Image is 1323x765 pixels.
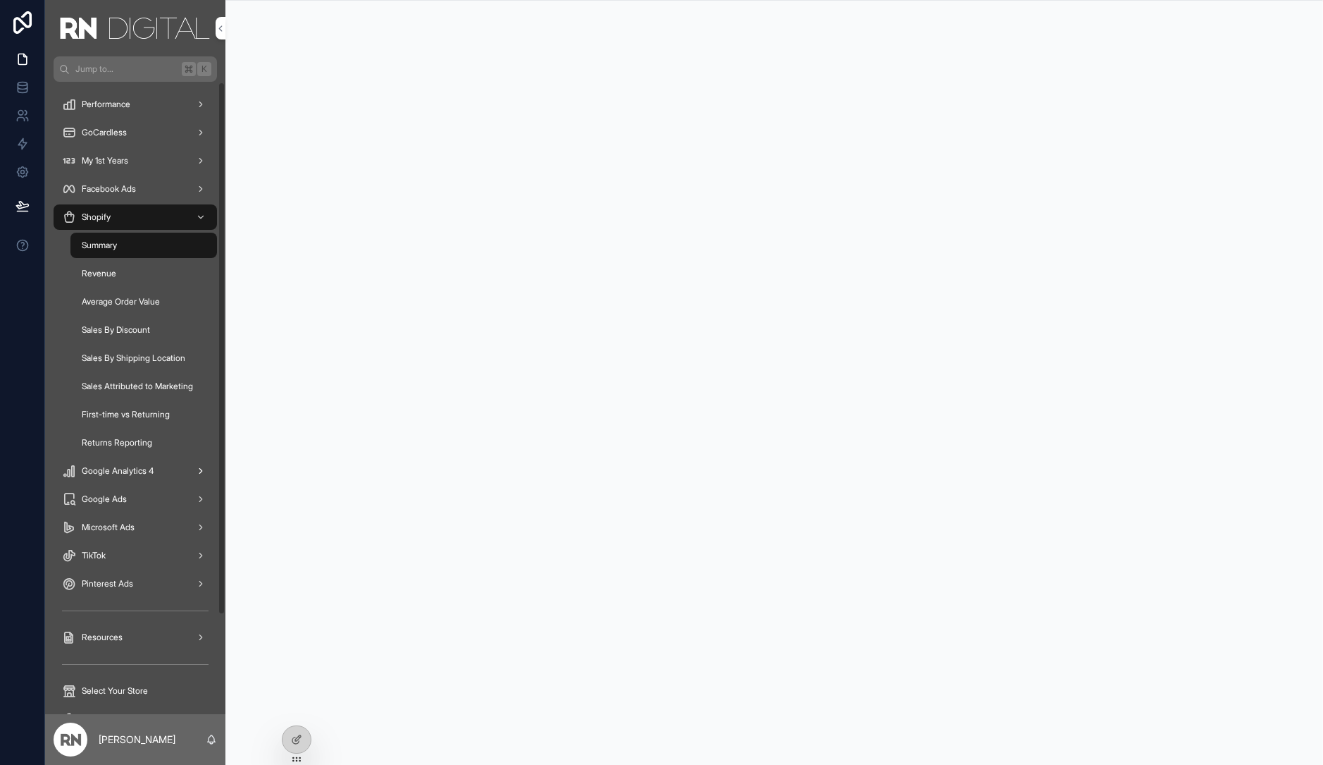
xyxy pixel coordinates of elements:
[82,240,117,251] span: Summary
[54,543,217,568] a: TikTok
[54,515,217,540] a: Microsoft Ads
[82,381,193,392] span: Sales Attributed to Marketing
[82,296,160,307] span: Average Order Value
[54,204,217,230] a: Shopify
[70,374,217,399] a: Sales Attributed to Marketing
[82,550,106,561] span: TikTok
[54,176,217,202] a: Facebook Ads
[82,409,170,420] span: First-time vs Returning
[54,92,217,117] a: Performance
[82,578,133,589] span: Pinterest Ads
[82,212,111,223] span: Shopify
[70,345,217,371] a: Sales By Shipping Location
[82,183,136,195] span: Facebook Ads
[54,571,217,596] a: Pinterest Ads
[54,458,217,484] a: Google Analytics 4
[75,63,176,75] span: Jump to...
[82,99,130,110] span: Performance
[82,155,128,166] span: My 1st Years
[54,120,217,145] a: GoCardless
[82,268,116,279] span: Revenue
[70,289,217,314] a: Average Order Value
[99,733,175,747] p: [PERSON_NAME]
[45,82,225,714] div: scrollable content
[70,402,217,427] a: First-time vs Returning
[70,430,217,455] a: Returns Reporting
[54,148,217,173] a: My 1st Years
[82,353,185,364] span: Sales By Shipping Location
[82,437,152,448] span: Returns Reporting
[82,494,127,505] span: Google Ads
[60,17,211,39] img: App logo
[82,685,148,697] span: Select Your Store
[82,714,120,725] span: My Profile
[82,465,154,477] span: Google Analytics 4
[54,486,217,512] a: Google Ads
[54,678,217,704] a: Select Your Store
[70,317,217,343] a: Sales By Discount
[82,324,150,336] span: Sales By Discount
[82,632,123,643] span: Resources
[54,706,217,732] a: My Profile
[82,522,135,533] span: Microsoft Ads
[70,261,217,286] a: Revenue
[199,63,210,75] span: K
[54,56,217,82] button: Jump to...K
[70,233,217,258] a: Summary
[82,127,127,138] span: GoCardless
[54,625,217,650] a: Resources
